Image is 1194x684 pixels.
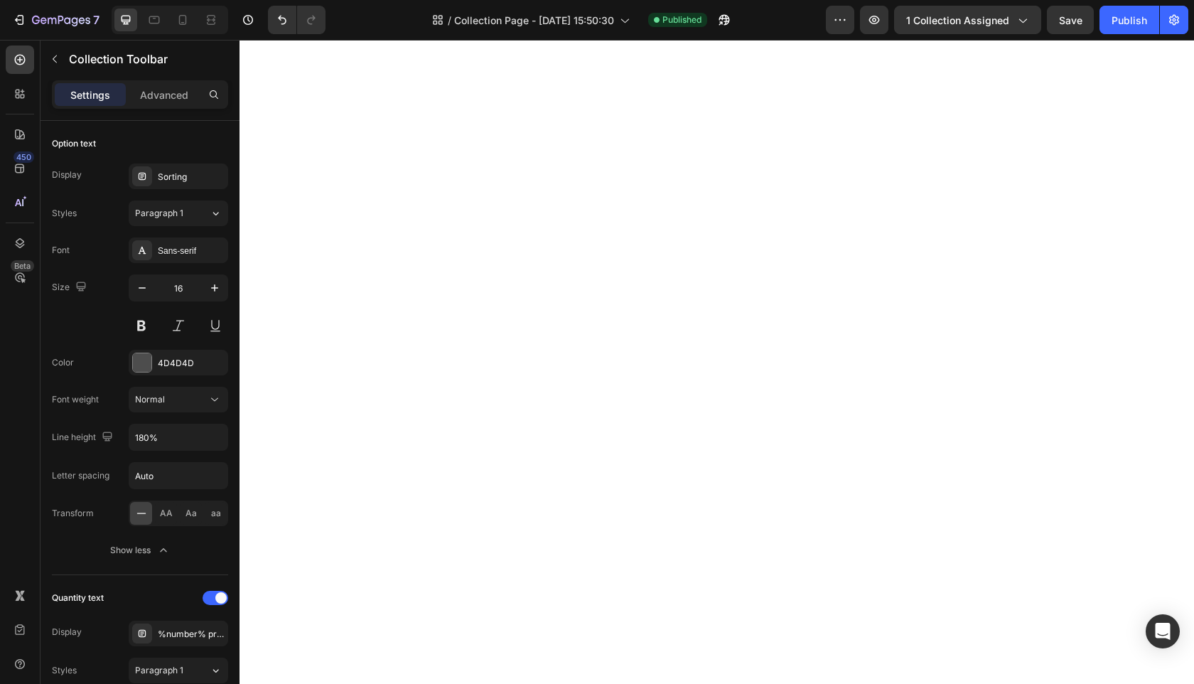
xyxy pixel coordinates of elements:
[894,6,1041,34] button: 1 collection assigned
[52,207,77,220] div: Styles
[110,543,171,557] div: Show less
[11,260,34,272] div: Beta
[52,664,77,677] div: Styles
[448,13,451,28] span: /
[52,428,116,447] div: Line height
[1112,13,1147,28] div: Publish
[129,387,228,412] button: Normal
[129,424,227,450] input: Auto
[52,538,228,563] button: Show less
[662,14,701,26] span: Published
[140,87,188,102] p: Advanced
[52,626,82,638] div: Display
[14,151,34,163] div: 450
[6,6,106,34] button: 7
[1059,14,1082,26] span: Save
[52,278,90,297] div: Size
[135,207,183,220] span: Paragraph 1
[906,13,1009,28] span: 1 collection assigned
[52,592,104,604] div: Quantity text
[185,507,197,520] span: Aa
[129,463,227,488] input: Auto
[52,244,70,257] div: Font
[52,356,74,369] div: Color
[52,137,96,150] div: Option text
[70,87,110,102] p: Settings
[158,357,225,370] div: 4D4D4D
[69,50,222,68] p: Collection Toolbar
[93,11,99,28] p: 7
[160,507,173,520] span: AA
[211,507,221,520] span: aa
[135,664,183,677] span: Paragraph 1
[135,394,165,405] span: Normal
[129,658,228,683] button: Paragraph 1
[52,393,99,406] div: Font weight
[268,6,326,34] div: Undo/Redo
[158,171,225,183] div: Sorting
[129,201,228,226] button: Paragraph 1
[1047,6,1094,34] button: Save
[52,469,109,482] div: Letter spacing
[158,245,225,257] div: Sans-serif
[52,169,82,181] div: Display
[52,507,94,520] div: Transform
[240,40,1194,684] iframe: Design area
[158,628,225,641] div: %number% products
[1146,614,1180,648] div: Open Intercom Messenger
[454,13,614,28] span: Collection Page - [DATE] 15:50:30
[1099,6,1159,34] button: Publish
